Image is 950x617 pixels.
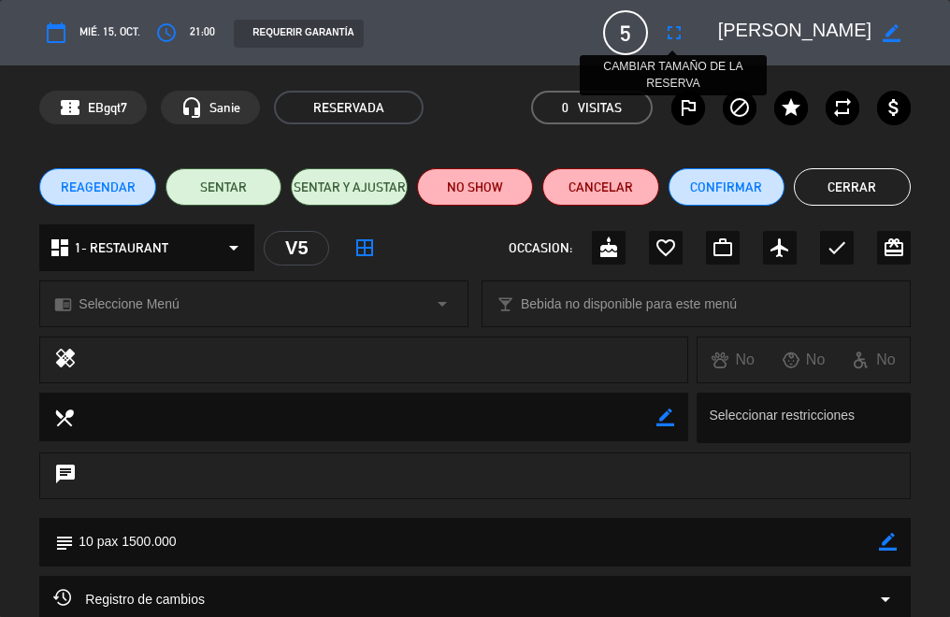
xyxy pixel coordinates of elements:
[657,16,691,50] button: fullscreen
[53,532,74,552] i: subject
[542,168,658,206] button: Cancelar
[562,97,569,119] span: 0
[656,409,674,426] i: border_color
[150,16,183,50] button: access_time
[677,96,699,119] i: outlined_flag
[53,588,205,610] span: Registro de cambios
[79,294,179,315] span: Seleccione Menú
[669,168,784,206] button: Confirmar
[883,24,900,42] i: border_color
[883,237,905,259] i: card_giftcard
[712,237,734,259] i: work_outline
[655,237,677,259] i: favorite_border
[794,168,910,206] button: Cerrar
[223,237,245,259] i: arrow_drop_down
[54,295,72,313] i: chrome_reader_mode
[274,91,424,124] span: RESERVADA
[291,168,407,206] button: SENTAR Y AJUSTAR
[603,10,648,55] span: 5
[663,22,685,44] i: fullscreen
[61,178,136,197] span: REAGENDAR
[39,168,155,206] button: REAGENDAR
[88,97,127,119] span: EBgqt7
[59,96,81,119] span: confirmation_number
[780,96,802,119] i: star
[698,348,769,372] div: No
[234,20,363,48] div: REQUERIR GARANTÍA
[521,294,737,315] span: Bebida no disponible para este menú
[874,588,897,610] i: arrow_drop_down
[53,407,74,427] i: local_dining
[826,237,848,259] i: check
[597,237,620,259] i: cake
[728,96,751,119] i: block
[417,168,533,206] button: NO SHOW
[54,463,77,489] i: chat
[509,237,572,259] span: OCCASION:
[75,237,168,259] span: 1- RESTAURANT
[497,295,514,313] i: local_bar
[578,97,622,119] em: Visitas
[166,168,281,206] button: SENTAR
[190,23,215,42] span: 21:00
[839,348,909,372] div: No
[769,237,791,259] i: airplanemode_active
[49,237,71,259] i: dashboard
[54,347,77,373] i: healing
[769,348,839,372] div: No
[39,16,73,50] button: calendar_today
[431,293,453,315] i: arrow_drop_down
[580,55,767,96] div: CAMBIAR TAMAÑO DE LA RESERVA
[879,533,897,551] i: border_color
[264,231,329,265] div: V5
[831,96,854,119] i: repeat
[79,23,140,42] span: mié. 15, oct.
[353,237,376,259] i: border_all
[155,22,178,44] i: access_time
[45,22,67,44] i: calendar_today
[180,96,203,119] i: headset_mic
[209,97,240,119] span: Sanie
[883,96,905,119] i: attach_money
